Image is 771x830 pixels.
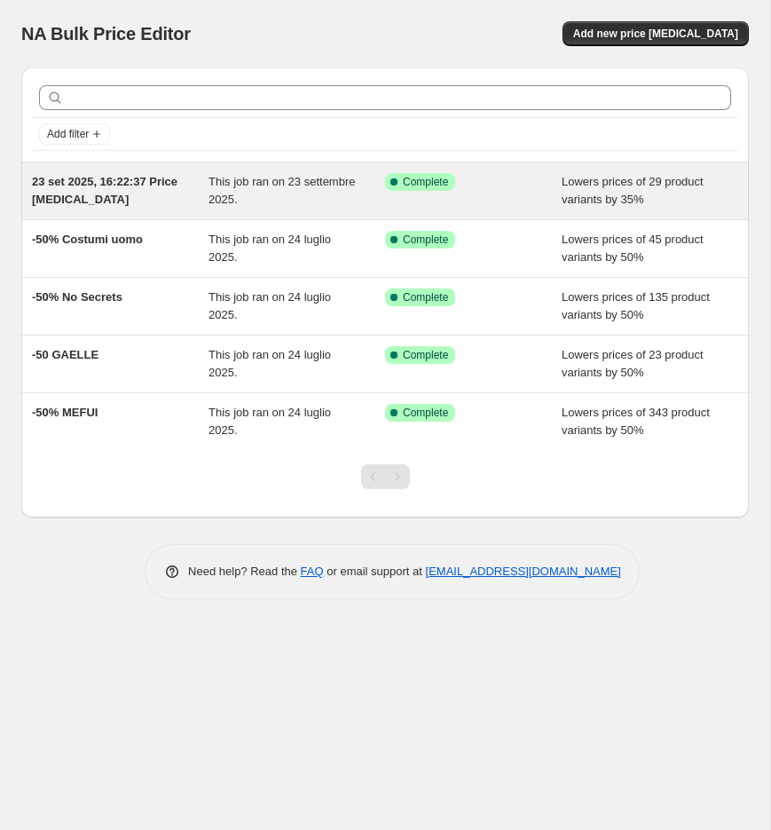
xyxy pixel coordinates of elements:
span: Lowers prices of 23 product variants by 50% [562,348,704,379]
span: This job ran on 24 luglio 2025. [208,290,331,321]
span: Complete [403,175,448,189]
span: Complete [403,406,448,420]
span: Lowers prices of 343 product variants by 50% [562,406,710,437]
span: 23 set 2025, 16:22:37 Price [MEDICAL_DATA] [32,175,177,206]
span: This job ran on 24 luglio 2025. [208,348,331,379]
span: NA Bulk Price Editor [21,24,191,43]
span: Lowers prices of 45 product variants by 50% [562,233,704,264]
span: Complete [403,348,448,362]
a: [EMAIL_ADDRESS][DOMAIN_NAME] [426,565,621,578]
span: Lowers prices of 29 product variants by 35% [562,175,704,206]
span: -50% No Secrets [32,290,122,304]
button: Add new price [MEDICAL_DATA] [563,21,749,46]
span: This job ran on 24 luglio 2025. [208,406,331,437]
span: This job ran on 23 settembre 2025. [208,175,355,206]
span: Need help? Read the [188,565,301,578]
span: Add new price [MEDICAL_DATA] [573,27,738,41]
span: This job ran on 24 luglio 2025. [208,233,331,264]
span: -50% MEFUI [32,406,98,419]
span: or email support at [324,565,426,578]
nav: Pagination [361,464,410,489]
span: Complete [403,233,448,247]
span: Lowers prices of 135 product variants by 50% [562,290,710,321]
span: -50 GAELLE [32,348,98,361]
button: Add filter [39,123,110,145]
span: Add filter [47,127,89,141]
a: FAQ [301,565,324,578]
span: Complete [403,290,448,304]
span: -50% Costumi uomo [32,233,143,246]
